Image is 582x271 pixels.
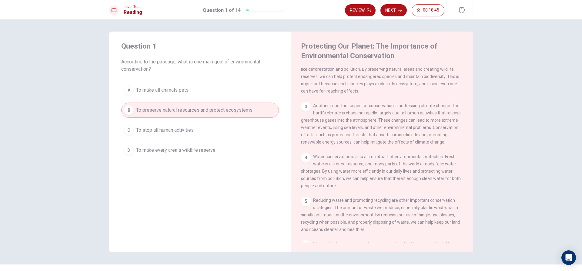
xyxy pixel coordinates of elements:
h1: Question 1 of 14 [203,7,241,14]
span: Level Test [124,5,142,9]
span: To stop all human activities [136,127,194,134]
span: To preserve natural resources and protect ecosystems [136,107,253,114]
button: BTo preserve natural resources and protect ecosystems [121,103,279,118]
h1: Reading [124,9,142,16]
div: 4 [301,153,311,163]
span: Many schools and communities are getting involved in conservation efforts. This might include act... [301,242,460,268]
div: D [124,145,134,155]
span: To make all animals pets [136,86,189,94]
div: Open Intercom Messenger [561,250,576,265]
h4: Protecting Our Planet: The Importance of Environmental Conservation [301,41,462,61]
span: Water conservation is also a crucial part of environmental protection. Fresh water is a limited r... [301,154,461,188]
button: DTo make every area a wildlife reserve [121,143,279,158]
div: 6 [301,240,311,250]
div: B [124,105,134,115]
div: C [124,125,134,135]
span: Another important aspect of conservation is addressing climate change. The Earth's climate is cha... [301,103,461,144]
h4: Question 1 [121,41,279,51]
button: Review [345,4,376,16]
div: 3 [301,102,311,112]
span: Reducing waste and promoting recycling are other important conservation strategies. The amount of... [301,198,460,232]
button: Next [380,4,407,16]
button: ATo make all animals pets [121,83,279,98]
span: To make every area a wildlife reserve [136,147,216,154]
span: 00:18:45 [423,8,439,13]
button: CTo stop all human activities [121,123,279,138]
div: A [124,85,134,95]
span: According to the passage, what is one main goal of environmental conservation? [121,58,279,73]
button: 00:18:45 [412,4,444,16]
div: 5 [301,197,311,206]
